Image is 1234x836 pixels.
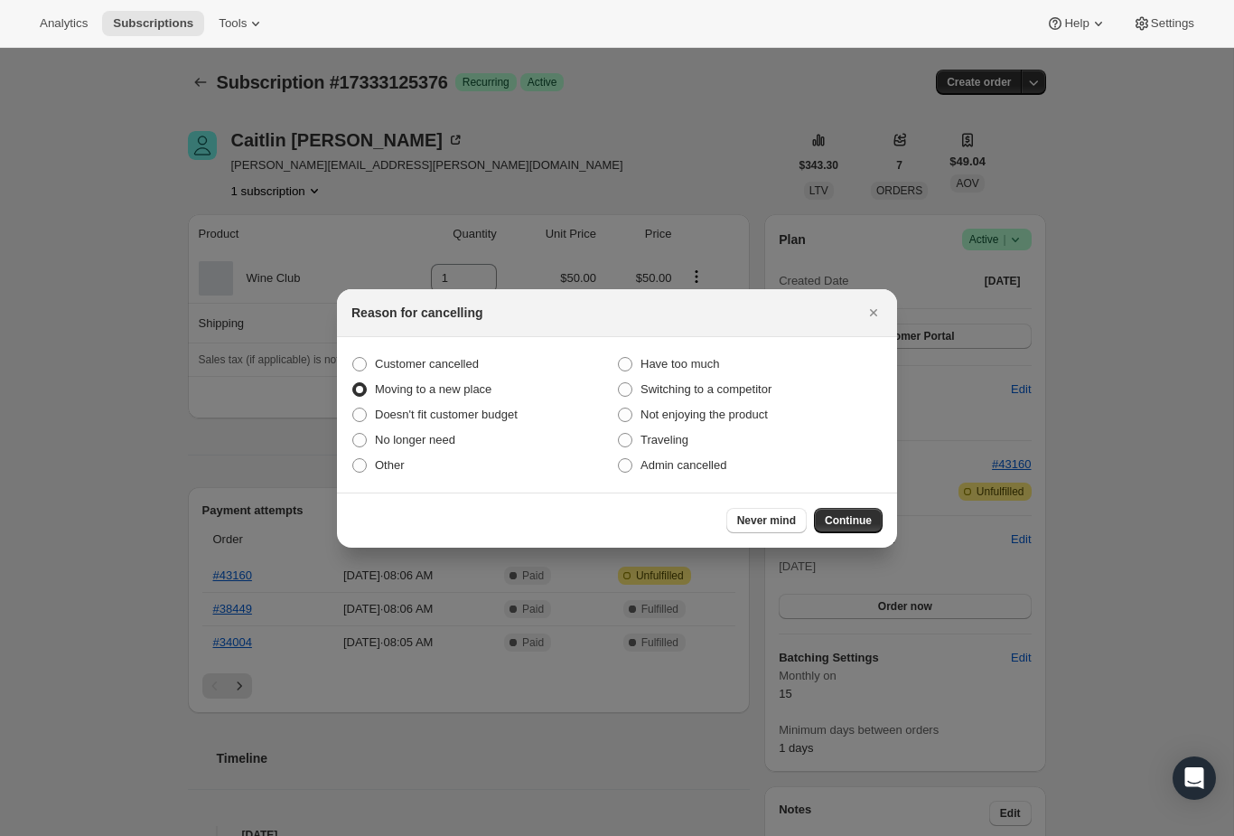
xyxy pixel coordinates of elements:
[375,382,491,396] span: Moving to a new place
[375,408,518,421] span: Doesn't fit customer budget
[113,16,193,31] span: Subscriptions
[375,458,405,472] span: Other
[640,408,768,421] span: Not enjoying the product
[375,433,455,446] span: No longer need
[1064,16,1089,31] span: Help
[102,11,204,36] button: Subscriptions
[861,300,886,325] button: Close
[1122,11,1205,36] button: Settings
[640,357,719,371] span: Have too much
[1151,16,1194,31] span: Settings
[208,11,276,36] button: Tools
[1035,11,1117,36] button: Help
[726,508,807,533] button: Never mind
[1173,756,1216,800] div: Open Intercom Messenger
[351,304,482,322] h2: Reason for cancelling
[640,433,688,446] span: Traveling
[737,513,796,528] span: Never mind
[640,382,771,396] span: Switching to a competitor
[640,458,726,472] span: Admin cancelled
[219,16,247,31] span: Tools
[29,11,98,36] button: Analytics
[814,508,883,533] button: Continue
[40,16,88,31] span: Analytics
[825,513,872,528] span: Continue
[375,357,479,371] span: Customer cancelled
